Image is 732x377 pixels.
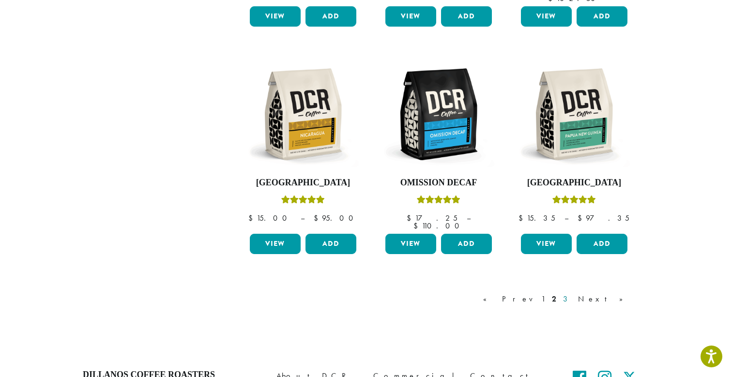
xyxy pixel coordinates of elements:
[518,59,630,230] a: [GEOGRAPHIC_DATA]Rated 5.00 out of 5
[248,213,257,223] span: $
[518,59,630,170] img: DCR-12oz-Papua-New-Guinea-Stock-scaled.png
[247,59,359,230] a: [GEOGRAPHIC_DATA]Rated 5.00 out of 5
[539,293,547,305] a: 1
[521,234,572,254] a: View
[385,6,436,27] a: View
[385,234,436,254] a: View
[481,293,536,305] a: « Prev
[407,213,457,223] bdi: 17.25
[247,59,359,170] img: DCR-12oz-Nicaragua-Stock-scaled.png
[314,213,358,223] bdi: 95.00
[413,221,464,231] bdi: 110.00
[561,293,573,305] a: 3
[383,59,494,230] a: Omission DecafRated 4.33 out of 5
[552,194,596,209] div: Rated 5.00 out of 5
[383,59,494,170] img: DCR-12oz-Omission-Decaf-scaled.png
[577,234,627,254] button: Add
[417,194,460,209] div: Rated 4.33 out of 5
[578,213,586,223] span: $
[407,213,415,223] span: $
[518,213,527,223] span: $
[301,213,305,223] span: –
[550,293,558,305] a: 2
[305,6,356,27] button: Add
[576,293,632,305] a: Next »
[441,6,492,27] button: Add
[521,6,572,27] a: View
[250,6,301,27] a: View
[247,178,359,188] h4: [GEOGRAPHIC_DATA]
[518,213,555,223] bdi: 15.35
[441,234,492,254] button: Add
[578,213,629,223] bdi: 97.35
[518,178,630,188] h4: [GEOGRAPHIC_DATA]
[577,6,627,27] button: Add
[564,213,568,223] span: –
[314,213,322,223] span: $
[467,213,471,223] span: –
[305,234,356,254] button: Add
[413,221,422,231] span: $
[383,178,494,188] h4: Omission Decaf
[248,213,291,223] bdi: 15.00
[250,234,301,254] a: View
[281,194,325,209] div: Rated 5.00 out of 5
